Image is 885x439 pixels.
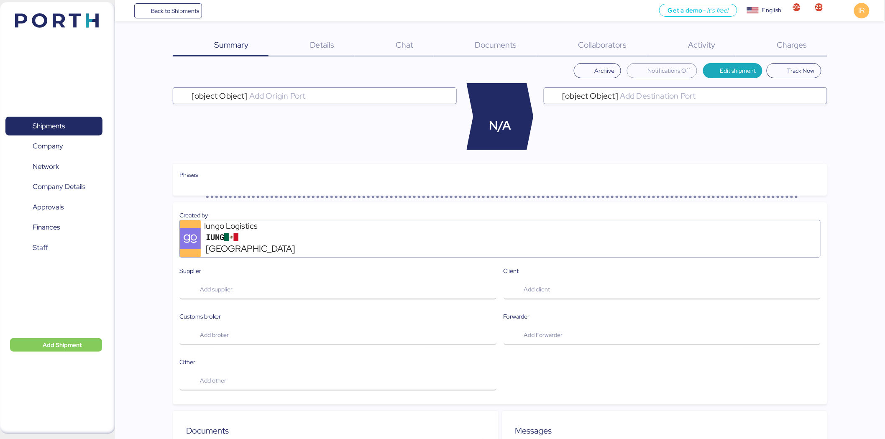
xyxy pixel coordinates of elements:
span: Approvals [33,201,64,213]
span: Edit shipment [720,66,756,76]
a: Company Details [5,177,102,197]
div: English [762,6,781,15]
a: Staff [5,238,102,257]
a: Network [5,157,102,176]
span: Details [310,39,335,50]
span: Company [33,140,63,152]
span: Add other [200,375,226,385]
div: Documents [186,424,485,437]
span: Notifications Off [648,66,691,76]
span: Add client [524,284,550,294]
span: N/A [489,117,511,135]
button: Add supplier [179,279,496,300]
button: Archive [574,63,622,78]
span: Add Forwarder [524,330,563,340]
span: IR [859,5,865,16]
button: Edit shipment [703,63,763,78]
a: Shipments [5,117,102,136]
span: [object Object] [192,92,248,100]
span: Add broker [200,330,229,340]
button: Notifications Off [627,63,697,78]
input: [object Object] [618,91,824,101]
div: Iungo Logistics [204,220,304,232]
span: Collaborators [578,39,627,50]
button: Track Now [767,63,821,78]
button: Add Forwarder [504,324,821,345]
span: [GEOGRAPHIC_DATA] [206,242,295,255]
span: Staff [33,242,48,254]
span: Documents [475,39,517,50]
button: Add client [504,279,821,300]
span: [object Object] [562,92,618,100]
span: Add Shipment [43,340,82,350]
span: Charges [777,39,807,50]
span: Network [33,161,59,173]
button: Add broker [179,324,496,345]
input: [object Object] [248,91,453,101]
div: Messages [515,424,814,437]
button: Add other [179,370,496,391]
span: Back to Shipments [151,6,199,16]
span: Chat [396,39,414,50]
span: Company Details [33,181,85,193]
span: Shipments [33,120,65,132]
a: Back to Shipments [134,3,202,18]
div: Phases [179,170,821,179]
a: Approvals [5,198,102,217]
button: Add Shipment [10,338,102,352]
div: Created by [179,211,821,220]
button: Menu [120,4,134,18]
span: Archive [594,66,614,76]
a: Company [5,137,102,156]
span: Track Now [788,66,815,76]
span: Activity [688,39,716,50]
span: Summary [214,39,248,50]
a: Finances [5,218,102,237]
span: Finances [33,221,60,233]
span: Add supplier [200,284,233,294]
